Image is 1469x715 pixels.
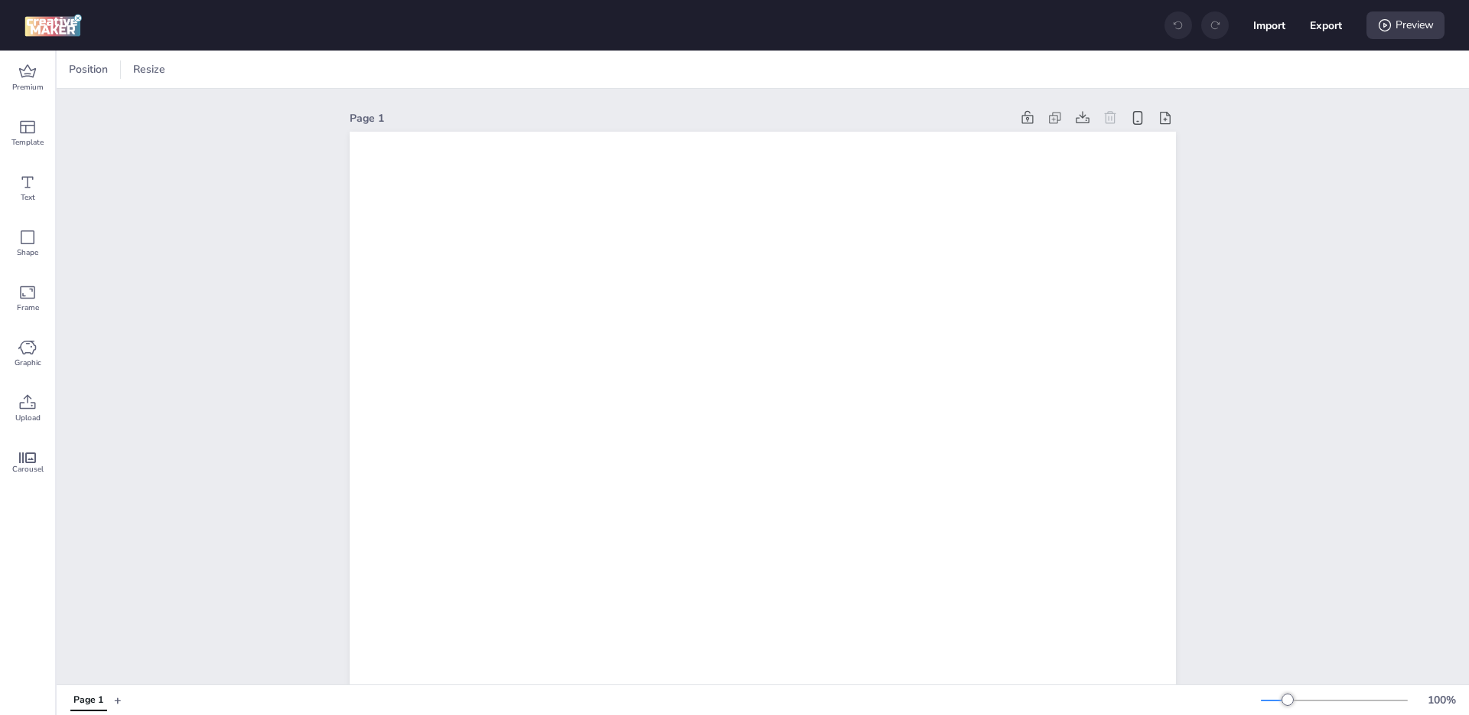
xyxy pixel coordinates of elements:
div: Tabs [63,687,114,713]
span: Carousel [12,463,44,475]
button: Export [1310,9,1342,41]
div: Page 1 [73,694,103,707]
span: Template [11,136,44,149]
span: Frame [17,302,39,314]
span: Shape [17,246,38,259]
span: Position [66,61,111,77]
span: Premium [12,81,44,93]
span: Upload [15,412,41,424]
button: Import [1253,9,1285,41]
span: Text [21,191,35,204]
div: Page 1 [350,110,1011,126]
span: Graphic [15,357,41,369]
div: Preview [1366,11,1445,39]
span: Resize [130,61,168,77]
img: logo Creative Maker [24,14,82,37]
div: 100 % [1423,692,1460,708]
button: + [114,687,122,713]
